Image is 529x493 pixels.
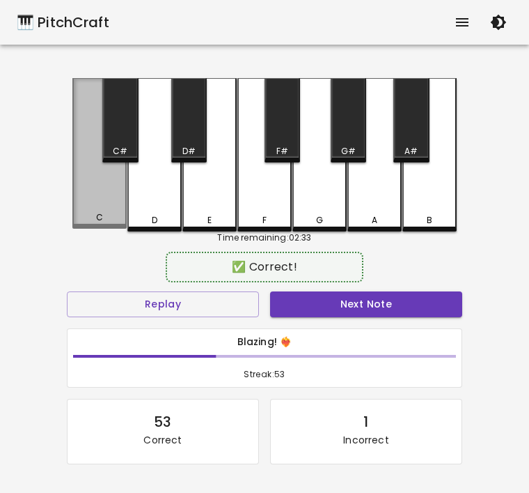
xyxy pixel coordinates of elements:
div: G# [341,145,356,158]
h6: Blazing! ❤️‍🔥 [73,335,456,350]
p: Correct [143,433,182,447]
div: A# [404,145,418,158]
button: Replay [67,291,259,317]
div: B [427,214,432,227]
button: Next Note [270,291,462,317]
a: 🎹 PitchCraft [17,11,109,33]
div: F# [276,145,288,158]
p: Incorrect [343,433,388,447]
div: F [262,214,267,227]
span: Streak: 53 [73,367,456,381]
div: 53 [154,411,171,433]
div: A [372,214,377,227]
div: D# [182,145,196,158]
div: G [316,214,323,227]
div: E [207,214,212,227]
div: ✅ Correct! [173,259,356,275]
div: Time remaining: 02:33 [72,232,457,244]
div: D [152,214,157,227]
div: C [96,211,103,224]
button: show more [445,6,479,39]
div: C# [113,145,127,158]
div: 1 [363,411,368,433]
